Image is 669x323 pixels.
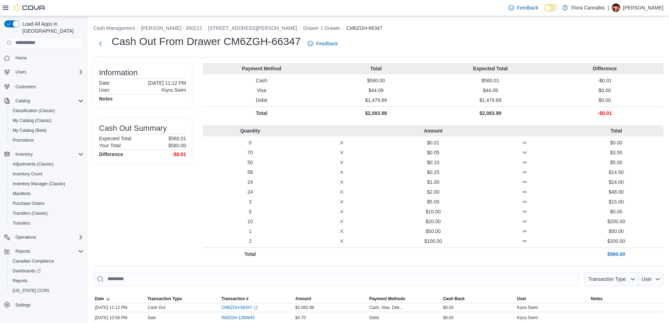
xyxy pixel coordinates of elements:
[435,87,546,94] p: $44.09
[572,208,661,215] p: $0.00
[10,219,33,227] a: Transfers
[20,20,84,34] span: Load All Apps in [GEOGRAPHIC_DATA]
[7,135,86,145] button: Promotions
[220,295,294,303] button: Transaction #
[206,87,317,94] p: Visa
[572,218,661,225] p: $200.00
[1,300,86,310] button: Settings
[517,296,526,302] span: User
[549,110,661,117] p: -$0.01
[7,125,86,135] button: My Catalog (Beta)
[206,198,295,205] p: 3
[389,169,478,176] p: $0.25
[295,296,311,302] span: Amount
[591,296,603,302] span: Notes
[10,106,84,115] span: Classification (Classic)
[7,256,86,266] button: Canadian Compliance
[206,208,295,215] p: 0
[206,127,295,134] p: Quantity
[10,257,84,265] span: Canadian Compliance
[1,149,86,159] button: Inventory
[320,97,432,104] p: $1,479.89
[15,151,33,157] span: Inventory
[10,267,84,275] span: Dashboards
[13,278,27,284] span: Reports
[435,65,546,72] p: Expected Total
[389,238,478,245] p: $100.00
[168,136,186,141] p: $560.01
[443,296,465,302] span: Cash Back
[95,296,104,302] span: Date
[7,159,86,169] button: Adjustments (Classic)
[10,136,84,144] span: Promotions
[549,65,661,72] p: Difference
[572,169,661,176] p: $14.50
[572,198,661,205] p: $15.00
[93,272,579,286] input: This is a search bar. As you type, the results lower in the page will automatically filter.
[14,4,46,11] img: Cova
[10,180,84,188] span: Inventory Manager (Classic)
[93,295,146,303] button: Date
[13,83,39,91] a: Customers
[7,218,86,228] button: Transfers
[206,77,317,84] p: Cash
[13,68,84,76] span: Users
[1,81,86,91] button: Customers
[506,1,541,15] a: Feedback
[316,40,337,47] span: Feedback
[320,65,432,72] p: Total
[320,77,432,84] p: $560.00
[7,276,86,286] button: Reports
[1,96,86,106] button: Catalog
[572,127,661,134] p: Total
[516,295,589,303] button: User
[13,68,29,76] button: Users
[10,209,84,218] span: Transfers (Classic)
[294,295,368,303] button: Amount
[254,306,258,310] svg: External link
[549,87,661,94] p: $0.00
[13,161,53,167] span: Adjustments (Classic)
[13,150,84,159] span: Inventory
[99,151,123,157] h4: Difference
[13,82,84,91] span: Customers
[146,295,220,303] button: Transaction Type
[10,116,84,125] span: My Catalog (Classic)
[99,80,110,86] h6: Date
[208,25,297,31] button: [STREET_ADDRESS][PERSON_NAME]
[443,305,454,310] span: $0.00
[7,169,86,179] button: Inventory Count
[206,149,295,156] p: 70
[517,305,538,310] span: Kiyra Swim
[389,179,478,186] p: $1.00
[206,169,295,176] p: 58
[112,34,301,49] h1: Cash Out From Drawer CM6ZGH-66347
[15,302,31,308] span: Settings
[389,149,478,156] p: $0.05
[148,80,186,86] p: [DATE] 11:12 PM
[7,189,86,199] button: Manifests
[389,139,478,146] p: $0.01
[13,191,31,196] span: Manifests
[10,126,50,135] a: My Catalog (Beta)
[221,314,262,322] button: IN6ZGH-1260843
[13,258,54,264] span: Canadian Compliance
[1,53,86,63] button: Home
[10,116,54,125] a: My Catalog (Classic)
[13,220,30,226] span: Transfers
[168,143,186,148] p: $560.00
[13,268,41,274] span: Dashboards
[10,180,68,188] a: Inventory Manager (Classic)
[571,4,605,12] p: Flora Cannabis
[147,296,182,302] span: Transaction Type
[99,96,113,102] h4: Notes
[206,218,295,225] p: 10
[10,219,84,227] span: Transfers
[99,143,121,148] h6: Your Total
[13,301,84,309] span: Settings
[10,160,84,168] span: Adjustments (Classic)
[623,4,663,12] p: [PERSON_NAME]
[221,305,258,310] a: CM6ZGH-66347External link
[1,232,86,242] button: Operations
